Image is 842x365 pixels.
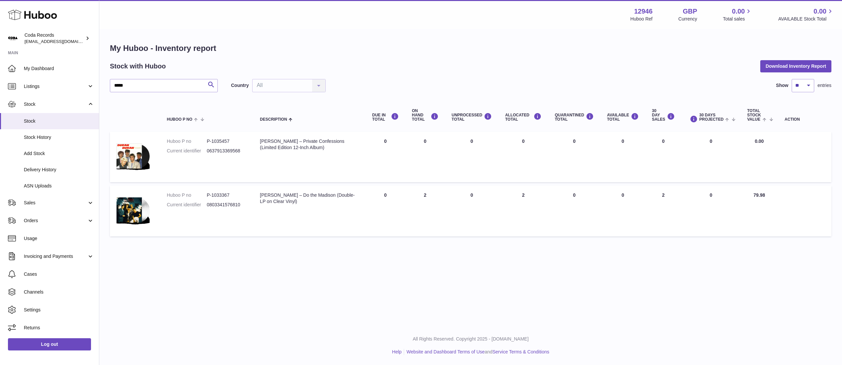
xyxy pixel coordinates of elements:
a: Log out [8,338,91,350]
span: Stock History [24,134,94,141]
td: 2 [498,185,548,236]
td: 0 [600,185,645,236]
td: 0 [600,132,645,182]
td: 0 [366,132,405,182]
img: haz@pcatmedia.com [8,33,18,43]
h2: Stock with Huboo [110,62,166,71]
span: Total sales [723,16,752,22]
a: Help [392,349,402,354]
td: 0 [445,185,499,236]
div: QUARANTINED Total [555,113,594,122]
span: 0.00 [732,7,745,16]
div: AVAILABLE Total [607,113,639,122]
span: 30 DAYS PROJECTED [699,113,724,122]
span: Invoicing and Payments [24,253,87,260]
div: Currency [678,16,697,22]
a: 0.00 AVAILABLE Stock Total [778,7,834,22]
span: Returns [24,325,94,331]
span: 0.00 [814,7,826,16]
dt: Huboo P no [167,192,207,198]
span: [EMAIL_ADDRESS][DOMAIN_NAME] [24,39,97,44]
td: 0 [645,132,681,182]
dt: Current identifier [167,202,207,208]
td: 0 [405,132,445,182]
span: Cases [24,271,94,277]
span: 79.98 [754,192,765,198]
div: 30 DAY SALES [652,109,675,122]
strong: 12946 [634,7,653,16]
div: UNPROCESSED Total [452,113,492,122]
div: ALLOCATED Total [505,113,541,122]
span: Delivery History [24,167,94,173]
span: entries [818,82,831,89]
div: ON HAND Total [412,109,439,122]
dd: 0637913369568 [207,148,247,154]
span: Stock [24,118,94,124]
a: 0.00 Total sales [723,7,752,22]
span: 0.00 [755,139,764,144]
div: Action [785,117,825,122]
span: ASN Uploads [24,183,94,189]
dt: Current identifier [167,148,207,154]
span: Huboo P no [167,117,192,122]
td: 0 [445,132,499,182]
td: 0 [366,185,405,236]
dd: P-1035457 [207,138,247,144]
td: 2 [405,185,445,236]
div: [PERSON_NAME] – Do the Madison (Double-LP on Clear Vinyl) [260,192,359,205]
dd: P-1033367 [207,192,247,198]
div: Coda Records [24,32,84,45]
p: All Rights Reserved. Copyright 2025 - [DOMAIN_NAME] [105,336,837,342]
span: Description [260,117,287,122]
span: Settings [24,307,94,313]
span: 0 [573,139,576,144]
td: 0 [498,132,548,182]
div: DUE IN TOTAL [372,113,399,122]
span: Sales [24,200,87,206]
img: product image [117,192,150,228]
img: product image [117,138,150,174]
span: 0 [573,192,576,198]
span: My Dashboard [24,65,94,72]
span: Add Stock [24,150,94,157]
span: AVAILABLE Stock Total [778,16,834,22]
span: Listings [24,83,87,90]
dd: 0803341576810 [207,202,247,208]
label: Country [231,82,249,89]
label: Show [776,82,788,89]
div: [PERSON_NAME] – Private Confessions (Limited Edition 12-Inch Album) [260,138,359,151]
div: Huboo Ref [631,16,653,22]
td: 2 [645,185,681,236]
a: Website and Dashboard Terms of Use [406,349,485,354]
span: Channels [24,289,94,295]
strong: GBP [683,7,697,16]
td: 0 [681,185,741,236]
li: and [404,349,549,355]
h1: My Huboo - Inventory report [110,43,831,54]
dt: Huboo P no [167,138,207,144]
button: Download Inventory Report [760,60,831,72]
span: Stock [24,101,87,107]
span: Total stock value [747,109,761,122]
span: Usage [24,235,94,242]
span: Orders [24,218,87,224]
td: 0 [681,132,741,182]
a: Service Terms & Conditions [492,349,549,354]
